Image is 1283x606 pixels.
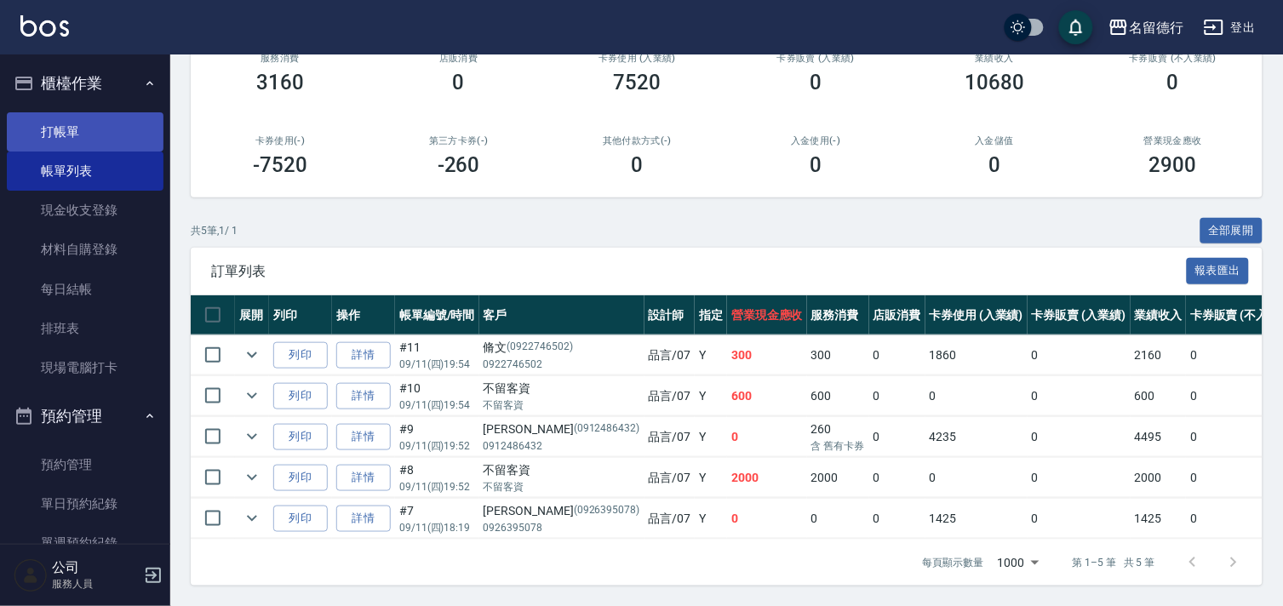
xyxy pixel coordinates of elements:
td: 0 [1028,417,1131,457]
a: 打帳單 [7,112,163,151]
h5: 公司 [52,559,139,576]
button: 報表匯出 [1187,258,1250,284]
h2: 業績收入 [925,53,1063,64]
td: Y [695,458,727,498]
a: 詳情 [336,424,391,450]
img: Person [14,558,48,592]
h3: 2900 [1149,153,1197,177]
h2: 其他付款方式(-) [569,135,707,146]
th: 操作 [332,295,395,335]
td: 4235 [925,417,1028,457]
td: 0 [727,417,807,457]
span: 訂單列表 [211,263,1187,280]
th: 服務消費 [807,295,869,335]
td: 0 [925,458,1028,498]
td: 0 [1028,499,1131,539]
td: 0 [869,499,925,539]
th: 帳單編號/時間 [395,295,479,335]
a: 現場電腦打卡 [7,348,163,387]
div: 不留客資 [484,380,640,397]
p: 不留客資 [484,397,640,413]
p: 09/11 (四) 19:54 [399,397,475,413]
button: 全部展開 [1200,218,1263,244]
h3: -7520 [253,153,307,177]
a: 詳情 [336,383,391,409]
th: 展開 [235,295,269,335]
td: 600 [727,376,807,416]
td: Y [695,376,727,416]
h2: 第三方卡券(-) [390,135,528,146]
p: 09/11 (四) 18:19 [399,520,475,535]
p: 09/11 (四) 19:52 [399,479,475,495]
h2: 卡券使用(-) [211,135,349,146]
div: 名留德行 [1129,17,1183,38]
td: 300 [807,335,869,375]
td: 0 [869,458,925,498]
td: 0 [869,376,925,416]
p: 服務人員 [52,576,139,592]
td: 1425 [925,499,1028,539]
th: 卡券使用 (入業績) [925,295,1028,335]
td: 260 [807,417,869,457]
td: 2000 [807,458,869,498]
button: expand row [239,465,265,490]
button: expand row [239,342,265,368]
th: 指定 [695,295,727,335]
div: [PERSON_NAME] [484,502,640,520]
div: 不留客資 [484,461,640,479]
p: (0912486432) [574,420,640,438]
td: 0 [1028,458,1131,498]
td: 品言 /07 [644,376,696,416]
a: 材料自購登錄 [7,230,163,269]
button: 列印 [273,383,328,409]
td: Y [695,335,727,375]
h2: 卡券使用 (入業績) [569,53,707,64]
button: 名留德行 [1102,10,1190,45]
td: 600 [1131,376,1187,416]
h3: 0 [1167,71,1179,94]
button: expand row [239,383,265,409]
h3: 0 [988,153,1000,177]
h2: 卡券販賣 (入業績) [747,53,885,64]
th: 卡券販賣 (入業績) [1028,295,1131,335]
td: 2000 [727,458,807,498]
p: 09/11 (四) 19:52 [399,438,475,454]
td: 0 [869,417,925,457]
p: 0926395078 [484,520,640,535]
p: 第 1–5 筆 共 5 筆 [1073,555,1155,570]
td: #9 [395,417,479,457]
h3: 0 [453,71,465,94]
div: [PERSON_NAME] [484,420,640,438]
p: 含 舊有卡券 [811,438,865,454]
td: 2000 [1131,458,1187,498]
td: 600 [807,376,869,416]
p: 每頁顯示數量 [923,555,984,570]
td: 1860 [925,335,1028,375]
td: 0 [869,335,925,375]
td: 1425 [1131,499,1187,539]
div: 脩文 [484,339,640,357]
h3: 0 [810,71,822,94]
td: 0 [925,376,1028,416]
th: 列印 [269,295,332,335]
h3: 0 [632,153,644,177]
h3: 0 [810,153,822,177]
a: 現金收支登錄 [7,191,163,230]
td: 0 [1028,335,1131,375]
td: 300 [727,335,807,375]
div: 1000 [991,540,1045,586]
h2: 卡券販賣 (不入業績) [1104,53,1242,64]
a: 單日預約紀錄 [7,484,163,523]
td: Y [695,417,727,457]
h3: 服務消費 [211,53,349,64]
button: 櫃檯作業 [7,61,163,106]
th: 設計師 [644,295,696,335]
th: 營業現金應收 [727,295,807,335]
button: 列印 [273,506,328,532]
td: 0 [1028,376,1131,416]
h3: 7520 [614,71,662,94]
a: 詳情 [336,506,391,532]
h3: -260 [438,153,480,177]
button: expand row [239,424,265,449]
h2: 營業現金應收 [1104,135,1242,146]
